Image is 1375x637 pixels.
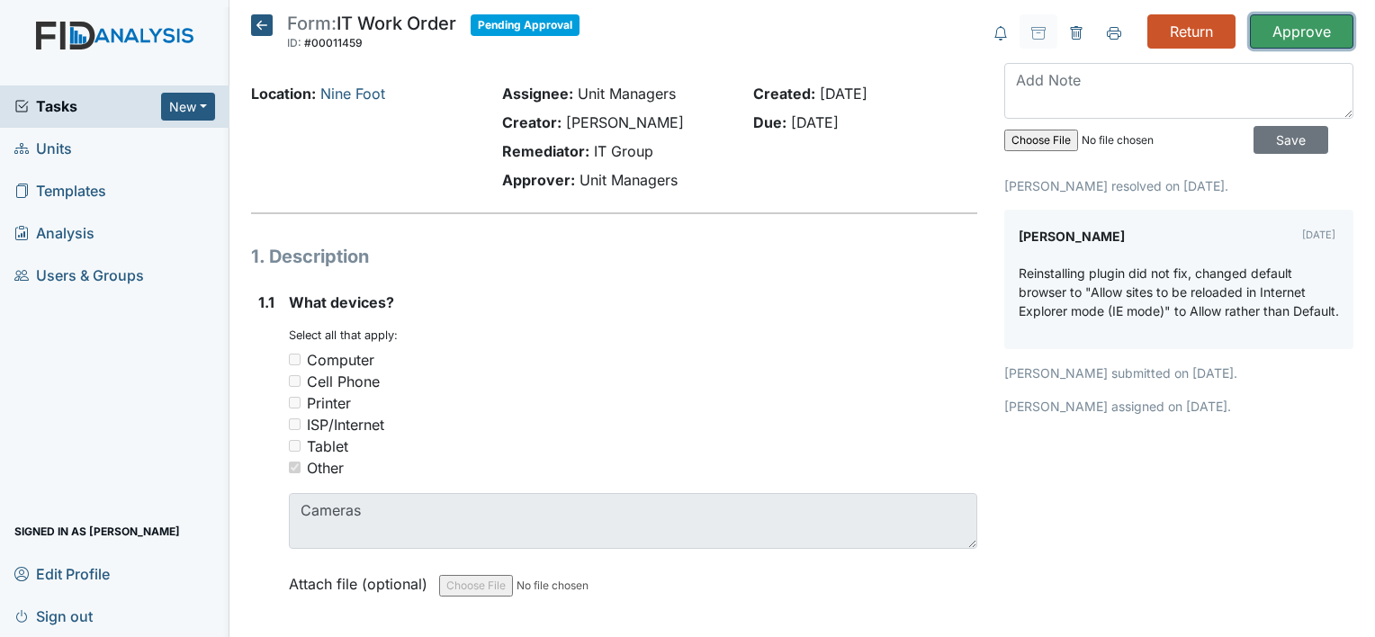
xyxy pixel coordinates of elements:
input: Cell Phone [289,375,301,387]
label: [PERSON_NAME] [1019,224,1125,249]
p: [PERSON_NAME] assigned on [DATE]. [1004,397,1353,416]
span: Users & Groups [14,262,144,290]
span: ID: [287,36,301,49]
span: Sign out [14,602,93,630]
div: Cell Phone [307,371,380,392]
div: Printer [307,392,351,414]
span: [DATE] [820,85,867,103]
span: #00011459 [304,36,363,49]
span: Pending Approval [471,14,580,36]
a: Nine Foot [320,85,385,103]
span: What devices? [289,293,394,311]
input: Computer [289,354,301,365]
strong: Location: [251,85,316,103]
h1: 1. Description [251,243,977,270]
input: Tablet [289,440,301,452]
input: Approve [1250,14,1353,49]
strong: Approver: [502,171,575,189]
button: New [161,93,215,121]
label: Attach file (optional) [289,563,435,595]
small: [DATE] [1302,229,1335,241]
span: Unit Managers [578,85,676,103]
span: Edit Profile [14,560,110,588]
small: Select all that apply: [289,328,398,342]
label: 1.1 [258,292,274,313]
span: [DATE] [791,113,839,131]
span: Analysis [14,220,94,247]
p: Reinstalling plugin did not fix, changed default browser to "Allow sites to be reloaded in Intern... [1019,264,1339,320]
span: [PERSON_NAME] [566,113,684,131]
input: Other [289,462,301,473]
span: Unit Managers [580,171,678,189]
input: Printer [289,397,301,408]
strong: Assignee: [502,85,573,103]
div: Other [307,457,344,479]
div: Computer [307,349,374,371]
p: [PERSON_NAME] resolved on [DATE]. [1004,176,1353,195]
span: Form: [287,13,337,34]
input: ISP/Internet [289,418,301,430]
span: Units [14,135,72,163]
strong: Due: [753,113,786,131]
p: [PERSON_NAME] submitted on [DATE]. [1004,363,1353,382]
span: Signed in as [PERSON_NAME] [14,517,180,545]
div: Tablet [307,435,348,457]
strong: Remediator: [502,142,589,160]
div: IT Work Order [287,14,456,54]
textarea: Cameras [289,493,977,549]
strong: Created: [753,85,815,103]
input: Return [1147,14,1236,49]
a: Tasks [14,95,161,117]
div: ISP/Internet [307,414,384,435]
strong: Creator: [502,113,562,131]
input: Save [1254,126,1328,154]
span: Templates [14,177,106,205]
span: IT Group [594,142,653,160]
